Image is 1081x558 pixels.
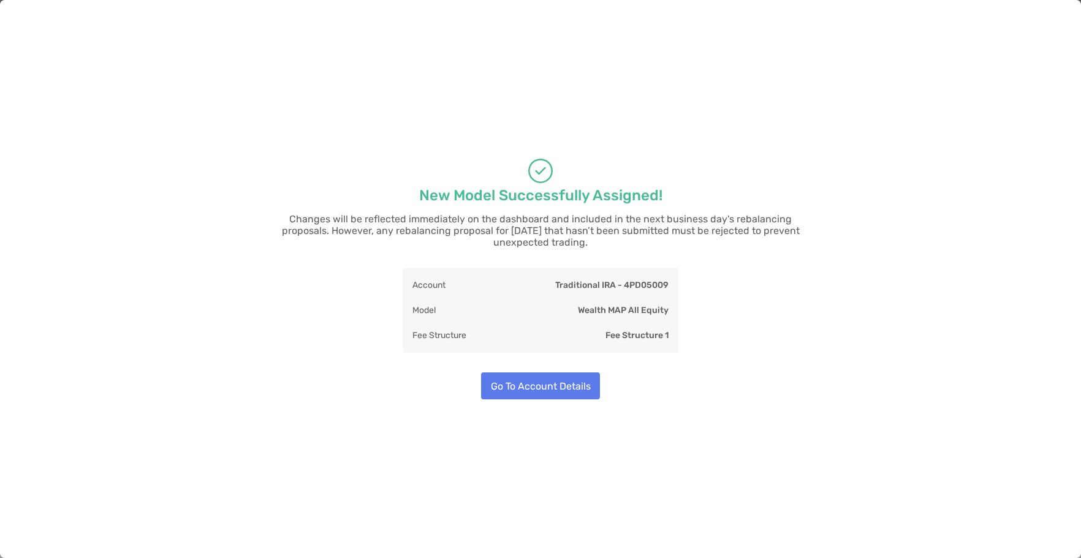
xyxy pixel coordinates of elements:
[578,303,669,318] p: Wealth MAP All Equity
[419,188,662,203] p: New Model Successfully Assigned!
[265,213,816,248] p: Changes will be reflected immediately on the dashboard and included in the next business day's re...
[412,277,446,293] p: Account
[555,277,669,293] p: Traditional IRA - 4PD05009
[412,328,466,343] p: Fee Structure
[412,303,436,318] p: Model
[481,372,600,399] button: Go To Account Details
[605,328,669,343] p: Fee Structure 1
